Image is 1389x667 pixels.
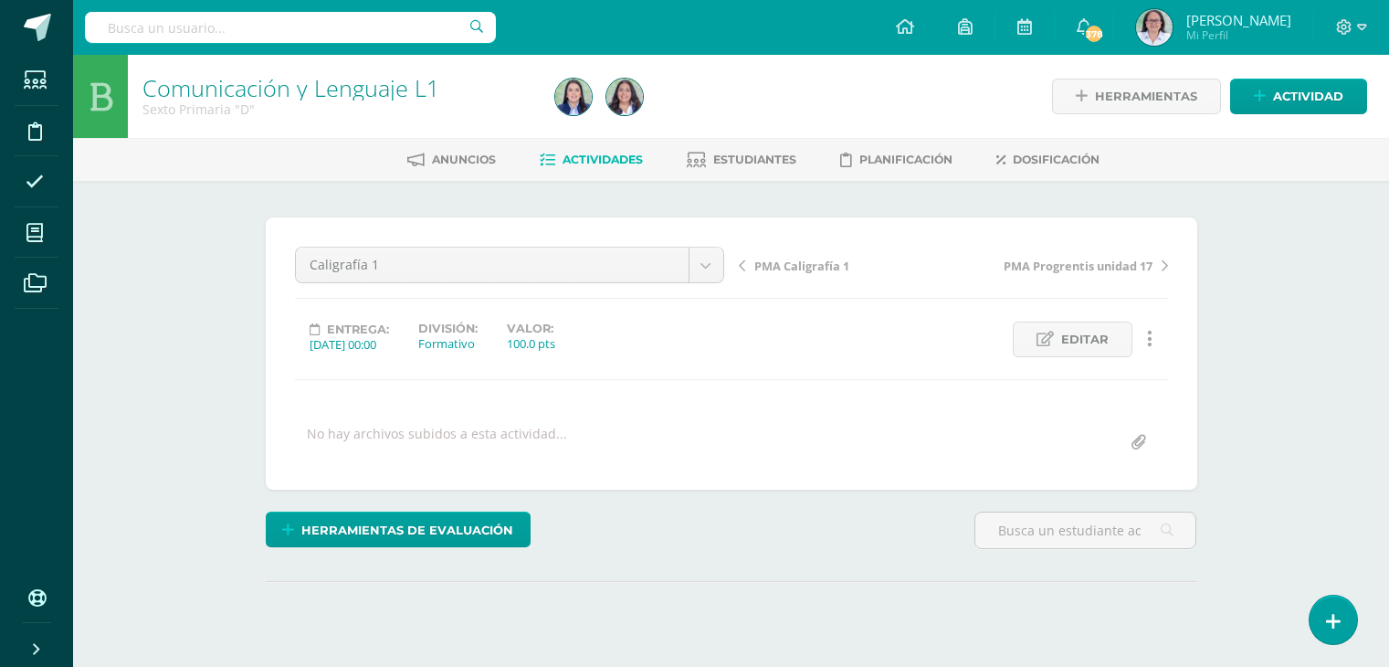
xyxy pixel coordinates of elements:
[301,513,513,547] span: Herramientas de evaluación
[418,322,478,335] label: División:
[507,335,555,352] div: 100.0 pts
[1061,323,1109,356] span: Editar
[687,145,796,175] a: Estudiantes
[996,145,1100,175] a: Dosificación
[1052,79,1221,114] a: Herramientas
[953,256,1168,274] a: PMA Progrentis unidad 17
[859,153,952,166] span: Planificación
[307,425,567,461] div: No hay archivos subidos a esta actividad...
[507,322,555,335] label: Valor:
[266,512,531,547] a: Herramientas de evaluación
[1095,79,1197,113] span: Herramientas
[739,256,953,274] a: PMA Caligrafía 1
[540,145,643,175] a: Actividades
[432,153,496,166] span: Anuncios
[1186,11,1291,29] span: [PERSON_NAME]
[1084,24,1104,44] span: 378
[142,101,533,118] div: Sexto Primaria 'D'
[840,145,952,175] a: Planificación
[310,336,389,353] div: [DATE] 00:00
[1186,27,1291,43] span: Mi Perfil
[1004,258,1152,274] span: PMA Progrentis unidad 17
[1136,9,1173,46] img: 1b71441f154de9568f5d3c47db87a4fb.png
[563,153,643,166] span: Actividades
[296,248,723,282] a: Caligrafía 1
[1230,79,1367,114] a: Actividad
[754,258,849,274] span: PMA Caligrafía 1
[310,248,675,282] span: Caligrafía 1
[85,12,496,43] input: Busca un usuario...
[407,145,496,175] a: Anuncios
[1273,79,1343,113] span: Actividad
[975,513,1195,548] input: Busca un estudiante aquí...
[555,79,592,115] img: f99fa8dcdd72fe56cfe8559abb85e97c.png
[606,79,643,115] img: e27adc6703b1afc23c70ebe5807cf627.png
[713,153,796,166] span: Estudiantes
[1013,153,1100,166] span: Dosificación
[418,335,478,352] div: Formativo
[327,323,389,336] span: Entrega:
[142,72,439,103] a: Comunicación y Lenguaje L1
[142,75,533,101] h1: Comunicación y Lenguaje L1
